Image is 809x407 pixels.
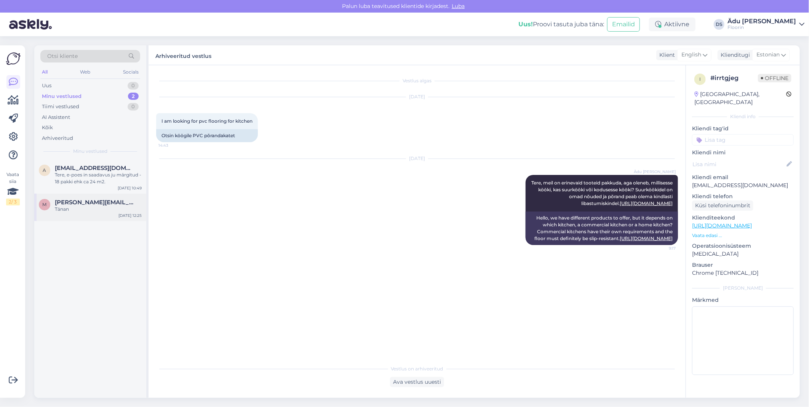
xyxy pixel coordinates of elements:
[649,18,695,31] div: Aktiivne
[692,285,794,292] div: [PERSON_NAME]
[531,180,674,206] span: Tere, meil on erinevaid tooteid pakkuda, aga oleneb, millisesse kööki, kas suurkööki või kodusess...
[42,82,51,90] div: Uus
[118,185,142,191] div: [DATE] 10:49
[692,192,794,200] p: Kliendi telefon
[155,50,211,60] label: Arhiveeritud vestlus
[718,51,750,59] div: Klienditugi
[79,67,92,77] div: Web
[692,125,794,133] p: Kliendi tag'id
[692,160,785,168] input: Lisa nimi
[692,232,794,239] p: Vaata edasi ...
[42,124,53,131] div: Kõik
[128,103,139,111] div: 0
[122,67,140,77] div: Socials
[694,90,786,106] div: [GEOGRAPHIC_DATA], [GEOGRAPHIC_DATA]
[449,3,467,10] span: Luba
[42,103,79,111] div: Tiimi vestlused
[6,199,20,205] div: 2 / 3
[47,52,78,60] span: Otsi kliente
[391,365,443,372] span: Vestlus on arhiveeritud
[620,200,673,206] a: [URL][DOMAIN_NAME]
[692,261,794,269] p: Brauser
[692,296,794,304] p: Märkmed
[634,169,676,175] span: Ädu [PERSON_NAME]
[42,114,70,121] div: AI Assistent
[156,155,678,162] div: [DATE]
[40,67,49,77] div: All
[118,213,142,218] div: [DATE] 12:25
[699,76,701,82] span: i
[156,129,258,142] div: Otsin köögile PVC põrandakatet
[42,135,73,142] div: Arhiveeritud
[727,24,796,30] div: Floorin
[692,173,794,181] p: Kliendi email
[128,93,139,100] div: 2
[43,167,46,173] span: a
[758,74,791,82] span: Offline
[692,149,794,157] p: Kliendi nimi
[55,199,134,206] span: margit.paumets@gmail.com
[692,269,794,277] p: Chrome [TECHNICAL_ID]
[727,18,804,30] a: Ädu [PERSON_NAME]Floorin
[6,51,21,66] img: Askly Logo
[656,51,675,59] div: Klient
[55,171,142,185] div: Tere, e-poes in saadavus ju märgitud - 18 pakki ehk ca 24 m2.
[156,77,678,84] div: Vestlus algas
[55,206,142,213] div: Tänan
[692,222,752,229] a: [URL][DOMAIN_NAME]
[161,118,253,124] span: I am looking for pvc flooring for kitchen
[692,134,794,146] input: Lisa tag
[727,18,796,24] div: Ädu [PERSON_NAME]
[6,171,20,205] div: Vaata siia
[518,21,533,28] b: Uus!
[526,212,678,245] div: Hello, we have different products to offer, but it depends on which kitchen, a commercial kitchen...
[620,236,673,241] a: [URL][DOMAIN_NAME]
[156,93,678,100] div: [DATE]
[43,202,47,207] span: m
[710,74,758,83] div: # irrtgjeg
[607,17,640,32] button: Emailid
[714,19,724,30] div: DS
[692,113,794,120] div: Kliendi info
[518,20,604,29] div: Proovi tasuta juba täna:
[692,181,794,189] p: [EMAIL_ADDRESS][DOMAIN_NAME]
[42,93,82,100] div: Minu vestlused
[692,250,794,258] p: [MEDICAL_DATA]
[55,165,134,171] span: ari.kokko2@gmail.com
[390,377,444,387] div: Ava vestlus uuesti
[158,143,187,148] span: 14:43
[128,82,139,90] div: 0
[73,148,107,155] span: Minu vestlused
[692,200,753,211] div: Küsi telefoninumbrit
[692,242,794,250] p: Operatsioonisüsteem
[756,51,780,59] span: Estonian
[647,245,676,251] span: 9:17
[681,51,701,59] span: English
[692,214,794,222] p: Klienditeekond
